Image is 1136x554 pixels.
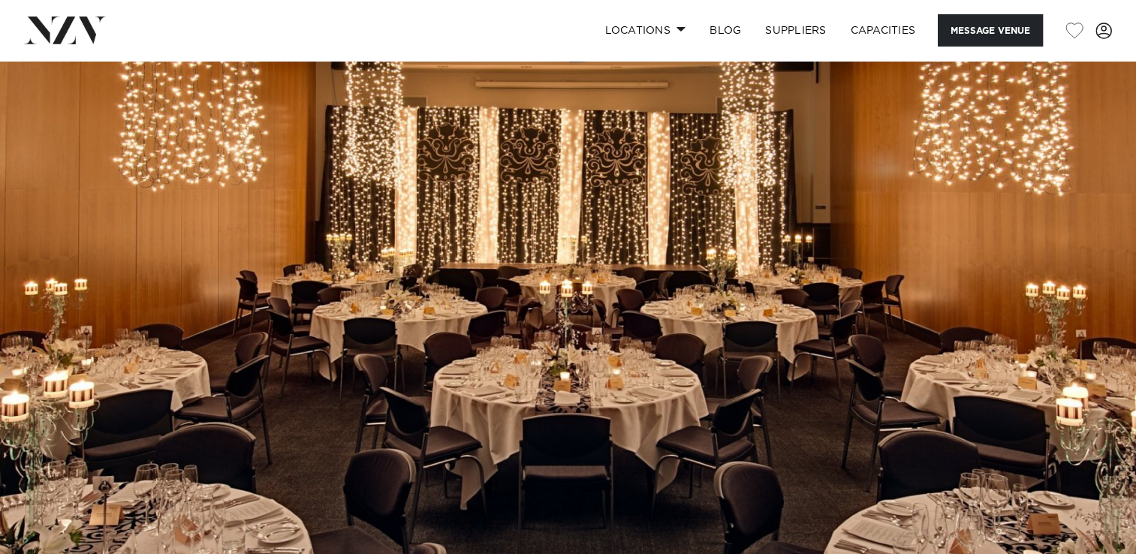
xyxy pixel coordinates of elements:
[24,17,106,44] img: nzv-logo.png
[698,14,753,47] a: BLOG
[592,14,698,47] a: Locations
[938,14,1043,47] button: Message Venue
[839,14,928,47] a: Capacities
[753,14,838,47] a: SUPPLIERS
